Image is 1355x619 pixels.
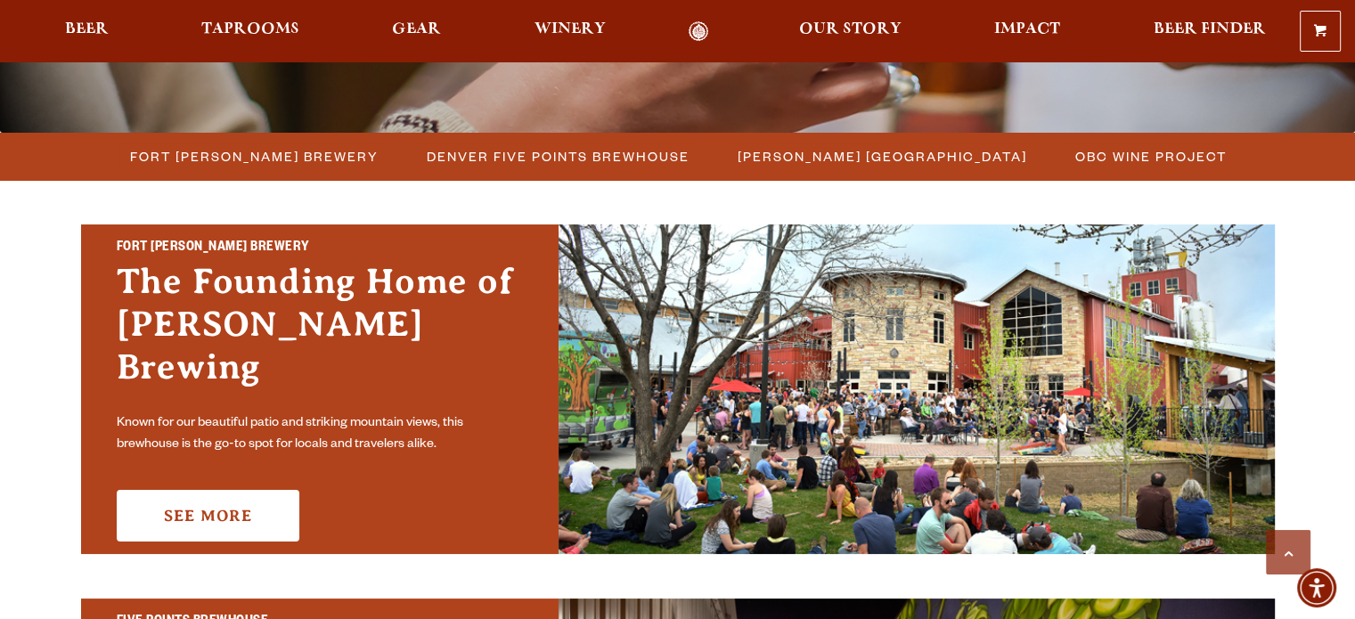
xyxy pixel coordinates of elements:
[1153,22,1265,37] span: Beer Finder
[380,21,453,42] a: Gear
[1297,568,1336,607] div: Accessibility Menu
[117,413,523,456] p: Known for our beautiful patio and striking mountain views, this brewhouse is the go-to spot for l...
[427,143,690,169] span: Denver Five Points Brewhouse
[117,490,299,542] a: See More
[130,143,379,169] span: Fort [PERSON_NAME] Brewery
[190,21,311,42] a: Taprooms
[1065,143,1236,169] a: OBC Wine Project
[53,21,120,42] a: Beer
[65,22,109,37] span: Beer
[392,22,441,37] span: Gear
[738,143,1027,169] span: [PERSON_NAME] [GEOGRAPHIC_DATA]
[416,143,698,169] a: Denver Five Points Brewhouse
[119,143,388,169] a: Fort [PERSON_NAME] Brewery
[1141,21,1277,42] a: Beer Finder
[201,22,299,37] span: Taprooms
[727,143,1036,169] a: [PERSON_NAME] [GEOGRAPHIC_DATA]
[559,224,1275,554] img: Fort Collins Brewery & Taproom'
[665,21,732,42] a: Odell Home
[799,22,902,37] span: Our Story
[117,260,523,406] h3: The Founding Home of [PERSON_NAME] Brewing
[994,22,1060,37] span: Impact
[1266,530,1310,574] a: Scroll to top
[535,22,606,37] span: Winery
[788,21,913,42] a: Our Story
[117,237,523,260] h2: Fort [PERSON_NAME] Brewery
[983,21,1072,42] a: Impact
[1075,143,1227,169] span: OBC Wine Project
[523,21,617,42] a: Winery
